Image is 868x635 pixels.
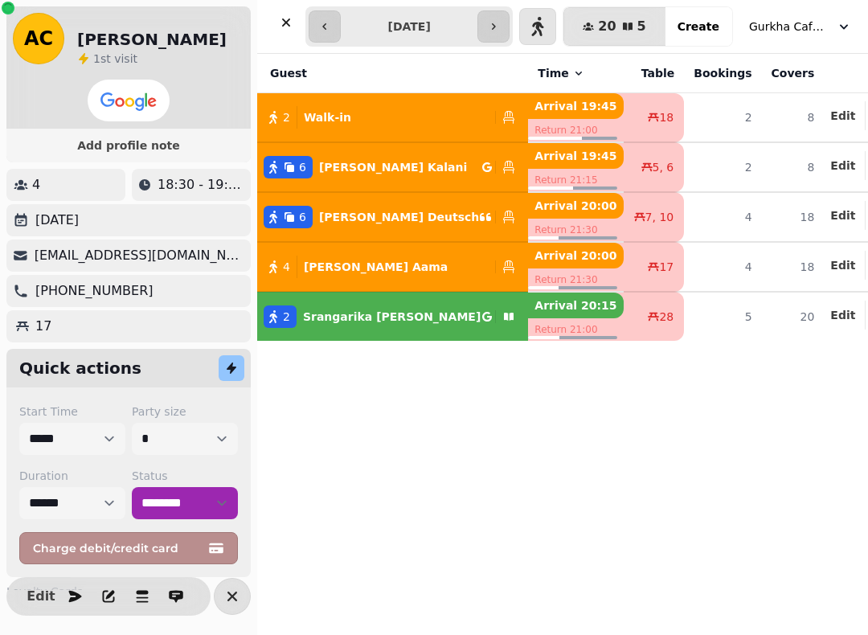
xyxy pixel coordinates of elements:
[684,93,761,143] td: 2
[32,175,40,195] p: 4
[19,404,125,420] label: Start Time
[528,169,623,191] p: Return 21:15
[304,109,351,125] p: Walk-in
[132,404,238,420] label: Party size
[257,98,528,137] button: 2Walk-in
[93,51,137,67] p: visit
[26,140,231,151] span: Add profile note
[830,210,855,221] span: Edit
[257,297,528,336] button: 2Srangarika [PERSON_NAME]
[762,93,825,143] td: 8
[678,21,719,32] span: Create
[645,209,674,225] span: 7, 10
[528,93,623,119] p: Arrival 19:45
[739,12,862,41] button: Gurkha Cafe & Restauarant
[684,242,761,292] td: 4
[830,207,855,223] button: Edit
[624,54,685,93] th: Table
[19,468,125,484] label: Duration
[31,590,51,603] span: Edit
[100,52,114,65] span: st
[653,159,674,175] span: 5, 6
[158,175,244,195] p: 18:30 - 19:45
[257,148,528,186] button: 6[PERSON_NAME] Kalani
[528,268,623,291] p: Return 21:30
[830,260,855,271] span: Edit
[830,257,855,273] button: Edit
[528,119,623,141] p: Return 21:00
[762,142,825,192] td: 8
[665,7,732,46] button: Create
[762,54,825,93] th: Covers
[684,192,761,242] td: 4
[528,219,623,241] p: Return 21:30
[830,158,855,174] button: Edit
[257,248,528,286] button: 4[PERSON_NAME] Aama
[762,192,825,242] td: 18
[659,259,674,275] span: 17
[637,20,646,33] span: 5
[19,357,141,379] h2: Quick actions
[830,307,855,323] button: Edit
[77,28,227,51] h2: [PERSON_NAME]
[830,309,855,321] span: Edit
[319,159,467,175] p: [PERSON_NAME] Kalani
[538,65,568,81] span: Time
[659,109,674,125] span: 18
[749,18,829,35] span: Gurkha Cafe & Restauarant
[13,135,244,156] button: Add profile note
[304,259,448,275] p: [PERSON_NAME] Aama
[283,309,290,325] span: 2
[830,160,855,171] span: Edit
[257,198,528,236] button: 6[PERSON_NAME] Deutsch
[830,108,855,124] button: Edit
[35,281,154,301] p: [PHONE_NUMBER]
[762,292,825,341] td: 20
[684,54,761,93] th: Bookings
[299,159,306,175] span: 6
[762,242,825,292] td: 18
[33,543,205,554] span: Charge debit/credit card
[25,580,57,612] button: Edit
[684,292,761,341] td: 5
[563,7,665,46] button: 205
[528,193,623,219] p: Arrival 20:00
[303,309,481,325] p: Srangarika [PERSON_NAME]
[24,29,53,48] span: AC
[299,209,306,225] span: 6
[528,318,623,341] p: Return 21:00
[684,142,761,192] td: 2
[659,309,674,325] span: 28
[132,468,238,484] label: Status
[538,65,584,81] button: Time
[35,317,51,336] p: 17
[319,209,479,225] p: [PERSON_NAME] Deutsch
[93,52,100,65] span: 1
[830,110,855,121] span: Edit
[283,109,290,125] span: 2
[528,243,623,268] p: Arrival 20:00
[528,143,623,169] p: Arrival 19:45
[35,246,244,265] p: [EMAIL_ADDRESS][DOMAIN_NAME]
[528,293,623,318] p: Arrival 20:15
[35,211,79,230] p: [DATE]
[257,54,528,93] th: Guest
[19,532,238,564] button: Charge debit/credit card
[283,259,290,275] span: 4
[598,20,616,33] span: 20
